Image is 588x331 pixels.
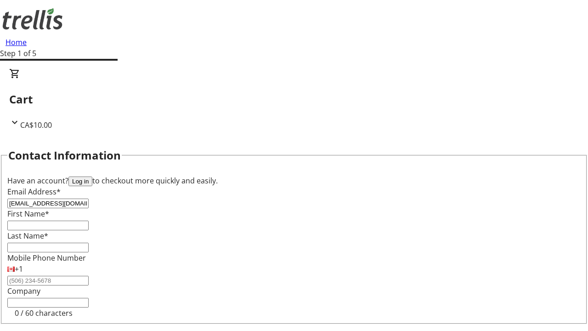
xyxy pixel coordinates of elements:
[9,68,579,131] div: CartCA$10.00
[9,91,579,108] h2: Cart
[68,177,92,186] button: Log in
[7,276,89,285] input: (506) 234-5678
[8,147,121,164] h2: Contact Information
[7,253,86,263] label: Mobile Phone Number
[7,175,581,186] div: Have an account? to checkout more quickly and easily.
[15,308,73,318] tr-character-limit: 0 / 60 characters
[7,231,48,241] label: Last Name*
[7,286,40,296] label: Company
[20,120,52,130] span: CA$10.00
[7,209,49,219] label: First Name*
[7,187,61,197] label: Email Address*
